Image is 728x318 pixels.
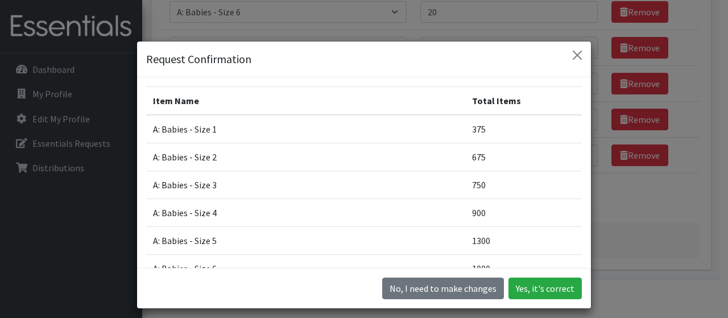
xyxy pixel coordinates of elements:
td: A: Babies - Size 4 [146,199,465,226]
td: 675 [465,143,582,171]
td: A: Babies - Size 2 [146,143,465,171]
td: A: Babies - Size 6 [146,254,465,282]
td: 1300 [465,226,582,254]
button: Close [568,46,586,64]
td: A: Babies - Size 1 [146,115,465,143]
th: Total Items [465,86,582,115]
th: Item Name [146,86,465,115]
h5: Request Confirmation [146,51,251,68]
td: 375 [465,115,582,143]
td: A: Babies - Size 3 [146,171,465,199]
button: Yes, it's correct [508,278,582,299]
td: A: Babies - Size 5 [146,226,465,254]
button: No I need to make changes [382,278,504,299]
td: 900 [465,199,582,226]
td: 1000 [465,254,582,282]
td: 750 [465,171,582,199]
